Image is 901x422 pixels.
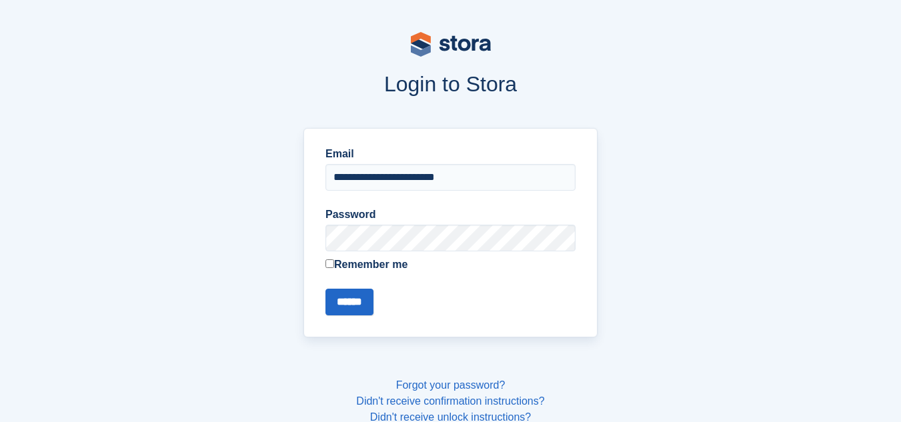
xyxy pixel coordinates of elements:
a: Didn't receive confirmation instructions? [356,395,544,407]
a: Forgot your password? [396,379,506,391]
img: stora-logo-53a41332b3708ae10de48c4981b4e9114cc0af31d8433b30ea865607fb682f29.svg [411,32,491,57]
label: Remember me [325,257,576,273]
label: Password [325,207,576,223]
h1: Login to Stora [87,72,815,96]
label: Email [325,146,576,162]
input: Remember me [325,259,334,268]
